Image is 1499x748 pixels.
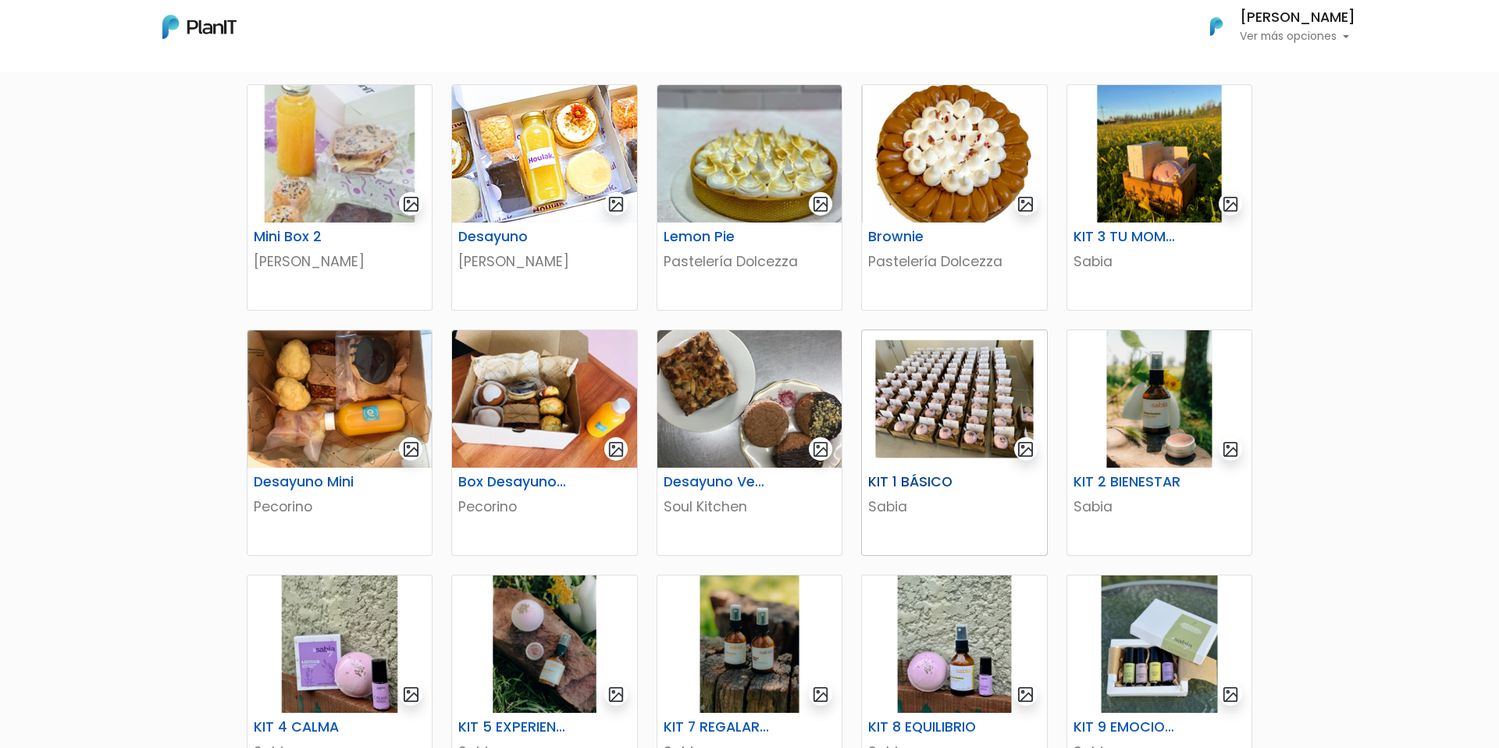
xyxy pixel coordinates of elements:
img: thumb_1.5_cajita_feliz.png [452,85,636,223]
p: Pastelería Dolcezza [868,251,1040,272]
img: thumb_WhatsApp_Image_2024-08-25_at_19.21.08.jpeg [657,85,842,223]
h6: KIT 4 CALMA [244,719,372,736]
h6: Brownie [859,229,986,245]
a: gallery-light Mini Box 2 [PERSON_NAME] [247,84,433,311]
img: thumb_Dise%C3%B1o_sin_t%C3%ADtulo_-_2025-02-12T125603.795.png [1067,330,1252,468]
img: thumb_WhatsApp_Image_2023-04-05_at_16.37.07.jpeg [657,330,842,468]
img: thumb_pecorino.png [247,330,432,468]
h6: KIT 2 BIENESTAR [1064,474,1191,490]
h6: KIT 3 TU MOMENTO [1064,229,1191,245]
img: gallery-light [1222,195,1240,213]
img: thumb_box_2.png [452,330,636,468]
img: thumb_brownie.png [862,85,1046,223]
p: [PERSON_NAME] [458,251,630,272]
img: gallery-light [402,686,420,703]
p: Ver más opciones [1240,31,1355,42]
img: thumb_Dise%C3%B1o_sin_t%C3%ADtulo_-_2025-02-12T125112.828.png [862,330,1046,468]
p: Pastelería Dolcezza [664,251,835,272]
p: Sabia [1074,497,1245,517]
a: gallery-light Desayuno [PERSON_NAME] [451,84,637,311]
p: Soul Kitchen [664,497,835,517]
img: gallery-light [607,195,625,213]
h6: KIT 7 REGALARSE [654,719,782,736]
h6: KIT 5 EXPERIENCIAS [449,719,576,736]
a: gallery-light Desayuno Mini Pecorino [247,329,433,556]
p: Pecorino [254,497,425,517]
a: gallery-light KIT 1 BÁSICO Sabia [861,329,1047,556]
img: PlanIt Logo [162,15,237,39]
h6: KIT 9 EMOCIONES X3 [1064,719,1191,736]
h6: KIT 8 EQUILIBRIO [859,719,986,736]
img: thumb_2000___2000-Photoroom__57_.jpg [247,85,432,223]
img: thumb_Dise%C3%B1o_sin_t%C3%ADtulo_-_2025-02-12T144427.764.png [452,575,636,713]
a: gallery-light Box Desayuno/Merienda Pecorino [451,329,637,556]
p: Sabia [1074,251,1245,272]
a: gallery-light Desayuno Vegano Soul Kitchen [657,329,842,556]
img: thumb_Dise%C3%B1o_sin_t%C3%ADtulo_-_2025-02-12T143447.553.png [247,575,432,713]
img: thumb_Dise%C3%B1o_sin_t%C3%ADtulo_-_2025-02-12T150306.903.png [1067,575,1252,713]
img: gallery-light [812,440,830,458]
a: gallery-light Brownie Pastelería Dolcezza [861,84,1047,311]
h6: Desayuno [449,229,576,245]
h6: Box Desayuno/Merienda [449,474,576,490]
h6: Mini Box 2 [244,229,372,245]
p: [PERSON_NAME] [254,251,425,272]
p: Sabia [868,497,1040,517]
h6: Lemon Pie [654,229,782,245]
img: thumb_Dise%C3%B1o_sin_t%C3%ADtulo_-_2025-02-12T145547.799.png [862,575,1046,713]
h6: Desayuno Mini [244,474,372,490]
img: gallery-light [402,195,420,213]
a: gallery-light Lemon Pie Pastelería Dolcezza [657,84,842,311]
img: gallery-light [1222,440,1240,458]
img: gallery-light [402,440,420,458]
div: ¿Necesitás ayuda? [80,15,225,45]
img: gallery-light [1017,686,1034,703]
img: gallery-light [1222,686,1240,703]
img: PlanIt Logo [1199,9,1234,44]
img: thumb_Dise%C3%B1o_sin_t%C3%ADtulo_-_2025-02-12T123759.942.png [1067,85,1252,223]
img: gallery-light [812,195,830,213]
h6: [PERSON_NAME] [1240,11,1355,25]
a: gallery-light KIT 3 TU MOMENTO Sabia [1066,84,1252,311]
p: Pecorino [458,497,630,517]
img: gallery-light [1017,440,1034,458]
img: gallery-light [607,686,625,703]
img: gallery-light [607,440,625,458]
h6: Desayuno Vegano [654,474,782,490]
img: gallery-light [812,686,830,703]
a: gallery-light KIT 2 BIENESTAR Sabia [1066,329,1252,556]
img: thumb_Dise%C3%B1o_sin_t%C3%ADtulo_-_2025-02-12T144929.542.png [657,575,842,713]
h6: KIT 1 BÁSICO [859,474,986,490]
button: PlanIt Logo [PERSON_NAME] Ver más opciones [1190,6,1355,47]
img: gallery-light [1017,195,1034,213]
